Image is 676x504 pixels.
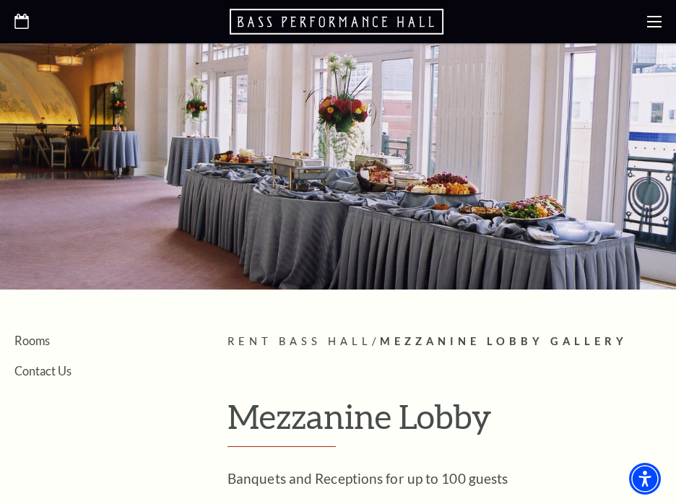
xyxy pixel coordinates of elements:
a: Open this option [230,7,446,36]
h1: Mezzanine Lobby [227,398,662,447]
a: Open this option [14,14,29,30]
span: Banquets and Receptions for up to 100 guests [227,470,508,487]
span: Rent Bass Hall [227,335,372,347]
p: / [227,333,662,351]
div: Accessibility Menu [629,463,661,495]
span: Mezzanine Lobby Gallery [380,335,628,347]
a: Rooms [14,334,50,347]
a: Contact Us [14,364,71,378]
